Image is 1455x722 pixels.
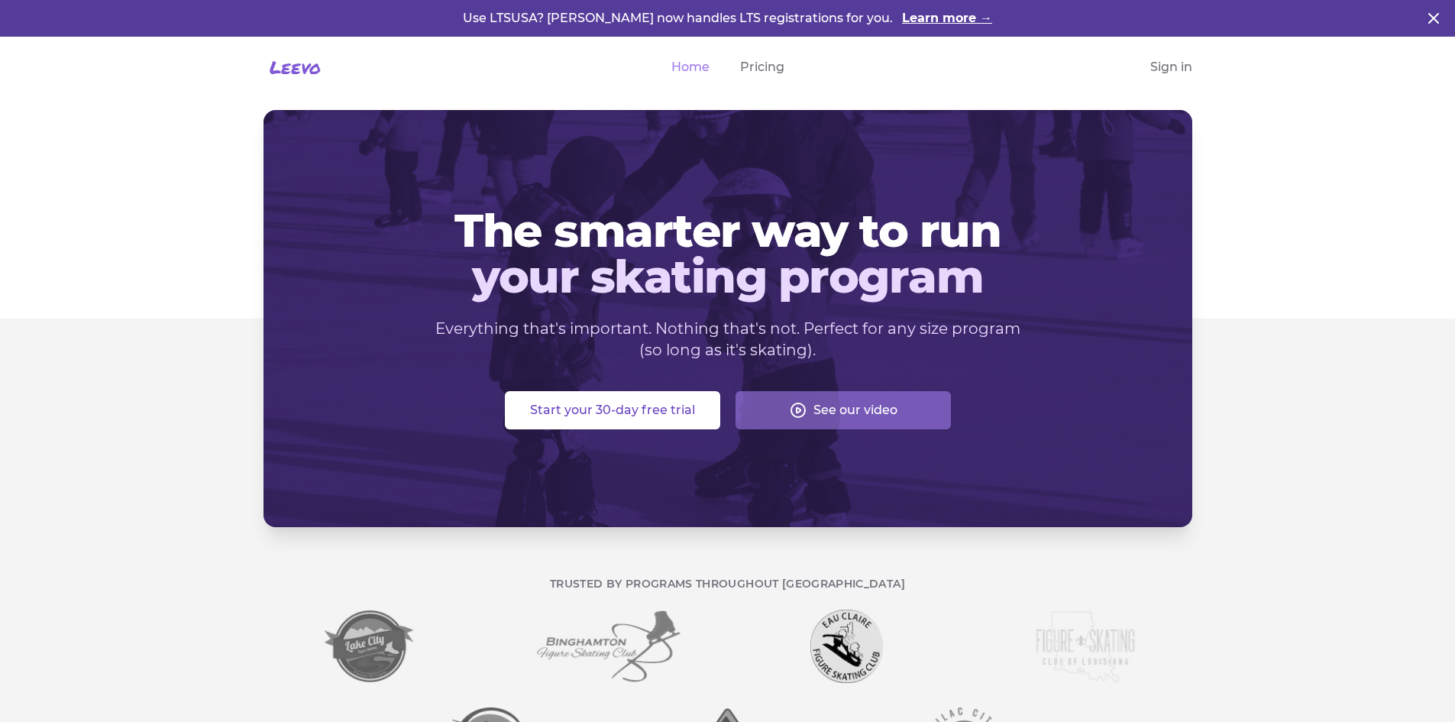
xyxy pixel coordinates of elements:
[813,401,897,419] span: See our video
[325,610,415,683] img: Lake City
[264,55,321,79] a: Leevo
[264,576,1192,591] p: Trusted by programs throughout [GEOGRAPHIC_DATA]
[736,391,951,429] button: See our video
[980,11,992,25] span: →
[505,391,720,429] button: Start your 30-day free trial
[671,58,710,76] a: Home
[1150,58,1192,76] a: Sign in
[535,610,681,683] img: Binghamton FSC
[810,610,883,683] img: Eau Claire FSC
[435,318,1021,361] p: Everything that's important. Nothing that's not. Perfect for any size program (so long as it's sk...
[1034,610,1136,683] img: FSC of LA
[288,208,1168,254] span: The smarter way to run
[902,9,992,28] a: Learn more
[288,254,1168,299] span: your skating program
[740,58,784,76] a: Pricing
[463,11,896,25] span: Use LTSUSA? [PERSON_NAME] now handles LTS registrations for you.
